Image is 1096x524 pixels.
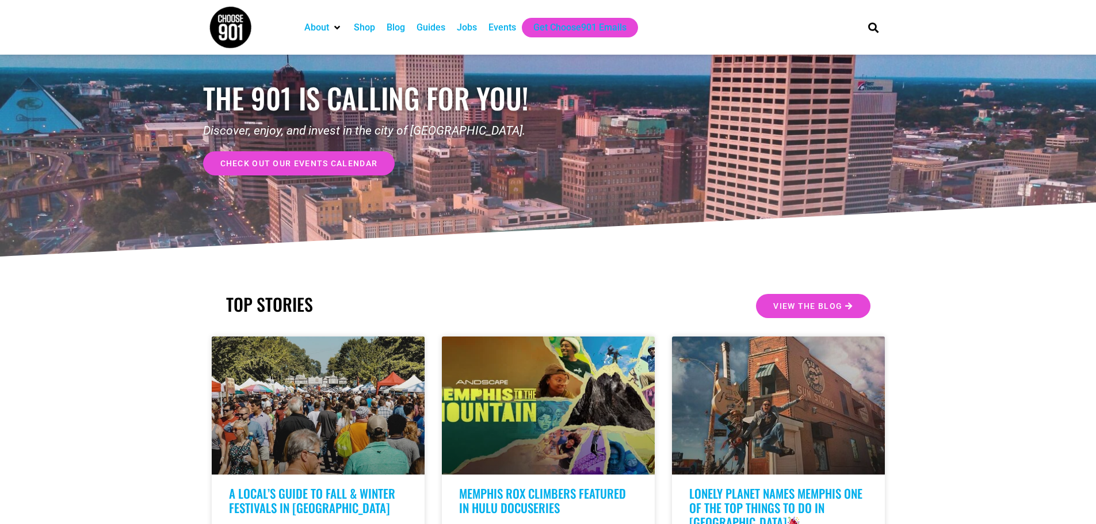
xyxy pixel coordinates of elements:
h2: TOP STORIES [226,294,543,315]
nav: Main nav [299,18,849,37]
a: Memphis Rox Climbers Featured in Hulu Docuseries [459,484,626,517]
a: Two people jumping in front of a building with a guitar, featuring The Edge. [672,336,885,475]
a: check out our events calendar [203,151,395,175]
span: check out our events calendar [220,159,378,167]
a: Events [488,21,516,35]
h1: the 901 is calling for you! [203,81,548,115]
a: Get Choose901 Emails [533,21,627,35]
div: Search [864,18,883,37]
a: A Local’s Guide to Fall & Winter Festivals in [GEOGRAPHIC_DATA] [229,484,395,517]
a: About [304,21,329,35]
div: About [299,18,348,37]
p: Discover, enjoy, and invest in the city of [GEOGRAPHIC_DATA]. [203,122,548,140]
a: Shop [354,21,375,35]
a: Guides [417,21,445,35]
a: Jobs [457,21,477,35]
a: Blog [387,21,405,35]
span: View the Blog [773,302,842,310]
a: View the Blog [756,294,870,318]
